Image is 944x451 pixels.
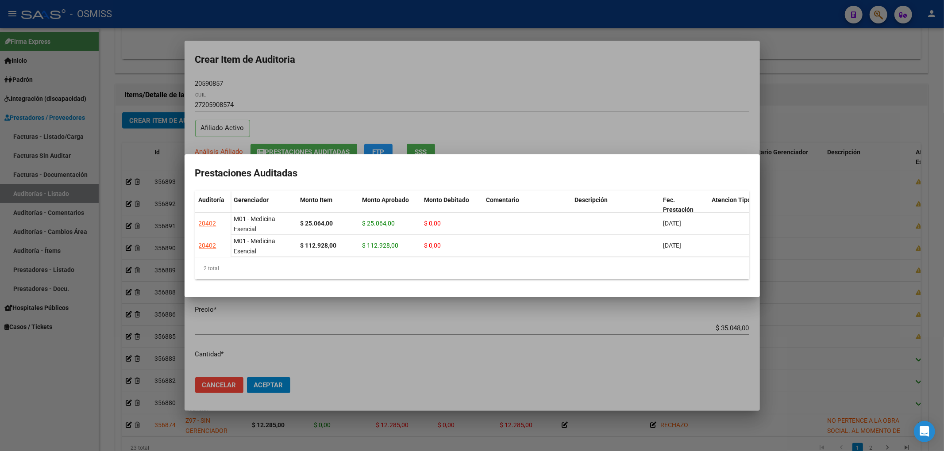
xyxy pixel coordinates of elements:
datatable-header-cell: Comentario [483,191,571,228]
span: Fec. Prestación [663,196,694,214]
span: Monto Aprobado [362,196,409,203]
span: Atencion Tipo [712,196,751,203]
span: [DATE] [663,220,682,227]
datatable-header-cell: Monto Item [297,191,359,228]
h2: Prestaciones Auditadas [195,165,749,182]
div: 20402 [199,241,216,251]
datatable-header-cell: Gerenciador [231,191,297,228]
div: 20402 [199,218,216,229]
datatable-header-cell: Descripción [571,191,660,228]
datatable-header-cell: Fec. Prestación [660,191,709,228]
span: [DATE] [663,242,682,249]
span: Monto Item [301,196,333,203]
span: Gerenciador [234,196,269,203]
datatable-header-cell: Monto Aprobado [359,191,421,228]
datatable-header-cell: Auditoría [195,191,231,228]
span: Auditoría [199,196,225,203]
div: 2 total [195,257,749,279]
datatable-header-cell: Atencion Tipo [709,191,757,228]
span: Descripción [575,196,608,203]
span: M01 - Medicina Esencial [234,215,276,233]
strong: $ 112.928,00 [301,242,337,249]
span: M01 - Medicina Esencial [234,237,276,255]
span: $ 25.064,00 [362,220,395,227]
span: $ 0,00 [424,242,441,249]
strong: $ 25.064,00 [301,220,333,227]
span: Comentario [486,196,520,203]
span: $ 0,00 [424,220,441,227]
div: Open Intercom Messenger [914,421,935,442]
datatable-header-cell: Monto Debitado [421,191,483,228]
span: $ 112.928,00 [362,242,399,249]
span: Monto Debitado [424,196,470,203]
